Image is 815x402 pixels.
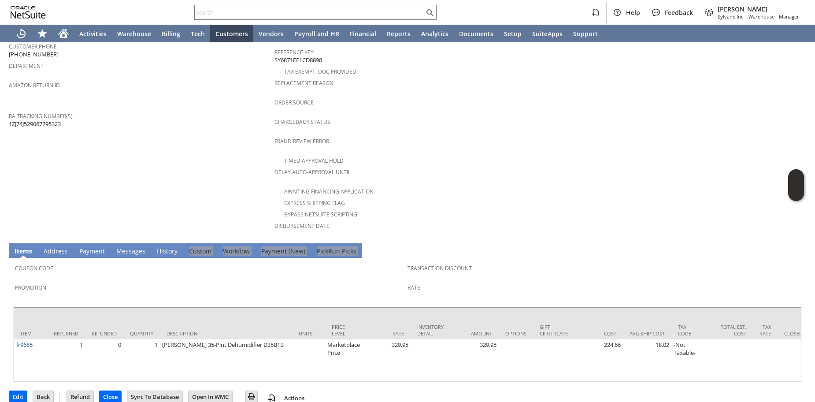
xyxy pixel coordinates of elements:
[788,186,804,201] span: Oracle Guided Learning Widget. To move around, please hold and drag
[284,199,345,207] a: Express Shipping Flag
[12,247,34,257] a: Items
[274,99,314,106] a: Order Source
[630,330,665,337] div: Avg Ship Cost
[274,118,330,126] a: Chargeback Status
[215,30,248,38] span: Customers
[284,157,344,164] a: Timed Approval Hold
[574,339,623,382] td: 224.66
[407,284,420,291] a: Rate
[784,330,803,337] div: Closed
[454,25,499,42] a: Documents
[718,5,799,13] span: [PERSON_NAME]
[16,28,26,39] svg: Recent Records
[382,25,416,42] a: Reports
[325,247,328,255] span: k
[362,339,411,382] td: 329.95
[268,247,271,255] span: y
[185,25,210,42] a: Tech
[581,330,616,337] div: Cost
[9,50,59,59] span: [PHONE_NUMBER]
[416,25,454,42] a: Analytics
[53,25,74,42] a: Home
[195,7,424,18] input: Search
[499,25,527,42] a: Setup
[350,30,376,38] span: Financial
[9,62,44,70] a: Department
[274,138,329,145] a: Fraud Review Error
[345,25,382,42] a: Financial
[130,330,153,337] div: Quantity
[221,247,252,257] a: Workflow
[74,25,112,42] a: Activities
[281,394,308,402] a: Actions
[790,245,801,256] a: Unrolled view on
[116,247,122,255] span: M
[421,30,448,38] span: Analytics
[79,247,83,255] span: P
[788,169,804,201] iframe: Click here to launch Oracle Guided Learning Help Panel
[9,82,60,89] a: Amazon Return ID
[210,25,253,42] a: Customers
[294,30,339,38] span: Payroll and HR
[274,79,333,87] a: Replacement reason
[79,30,107,38] span: Activities
[284,68,356,75] a: Tax Exempt. Doc Provided
[759,324,771,337] div: Tax Rate
[540,324,568,337] div: Gift Certificate
[299,330,319,337] div: Units
[54,330,78,337] div: Returned
[223,247,229,255] span: W
[745,13,747,20] span: -
[123,339,160,382] td: 1
[315,247,359,257] a: PickRun Picks
[15,264,53,272] a: Coupon Code
[9,43,57,50] a: Customer Phone
[369,330,404,337] div: Rate
[332,324,356,337] div: Price Level
[9,120,61,128] span: 1ZJ74J529067795323
[155,247,180,257] a: History
[77,247,107,257] a: Payment
[450,339,499,382] td: 329.95
[44,247,48,255] span: A
[259,30,284,38] span: Vendors
[117,30,151,38] span: Warehouse
[289,25,345,42] a: Payroll and HR
[325,339,362,382] td: Marketplace Price
[573,30,598,38] span: Support
[457,330,492,337] div: Amount
[47,339,85,382] td: 1
[253,25,289,42] a: Vendors
[459,30,493,38] span: Documents
[671,339,704,382] td: -Not Taxable-
[189,247,193,255] span: C
[532,30,563,38] span: SuiteApps
[16,341,33,349] a: fr9685
[32,25,53,42] div: Shortcuts
[21,330,41,337] div: Item
[626,8,640,17] span: Help
[259,247,307,257] a: Payment (New)
[274,56,322,64] span: SY6871FE1CD8898
[568,25,603,42] a: Support
[9,112,73,120] a: RA Tracking Number(s)
[15,247,17,255] span: I
[387,30,411,38] span: Reports
[504,30,522,38] span: Setup
[665,8,693,17] span: Feedback
[187,247,214,257] a: Custom
[15,284,46,291] a: Promotion
[678,324,698,337] div: Tax Code
[85,339,123,382] td: 0
[407,264,472,272] a: Transaction Discount
[505,330,526,337] div: Options
[11,6,46,19] svg: logo
[160,339,292,382] td: [PERSON_NAME] 35-Pint Dehumidifier D35B1B
[157,247,161,255] span: H
[711,324,746,337] div: Total Est. Cost
[156,25,185,42] a: Billing
[114,247,148,257] a: Messages
[274,222,330,230] a: Disbursement Date
[246,391,257,402] img: Print
[191,30,205,38] span: Tech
